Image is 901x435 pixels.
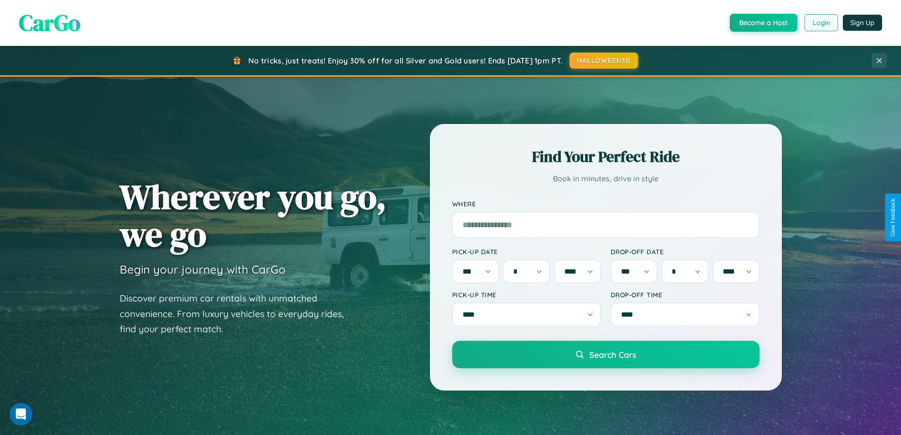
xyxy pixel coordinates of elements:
[611,248,760,256] label: Drop-off Date
[452,341,760,368] button: Search Cars
[120,291,356,337] p: Discover premium car rentals with unmatched convenience. From luxury vehicles to everyday rides, ...
[120,262,286,276] h3: Begin your journey with CarGo
[452,146,760,167] h2: Find Your Perfect Ride
[248,56,562,65] span: No tricks, just treats! Enjoy 30% off for all Silver and Gold users! Ends [DATE] 1pm PT.
[452,248,601,256] label: Pick-up Date
[452,200,760,208] label: Where
[589,349,636,360] span: Search Cars
[611,291,760,299] label: Drop-off Time
[9,403,32,426] iframe: Intercom live chat
[569,53,638,69] button: HALLOWEEN30
[805,14,838,31] button: Login
[730,14,797,32] button: Become a Host
[452,172,760,186] p: Book in minutes, drive in style
[890,198,896,237] div: Give Feedback
[452,291,601,299] label: Pick-up Time
[19,7,80,38] span: CarGo
[120,178,386,253] h1: Wherever you go, we go
[843,15,882,31] button: Sign Up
